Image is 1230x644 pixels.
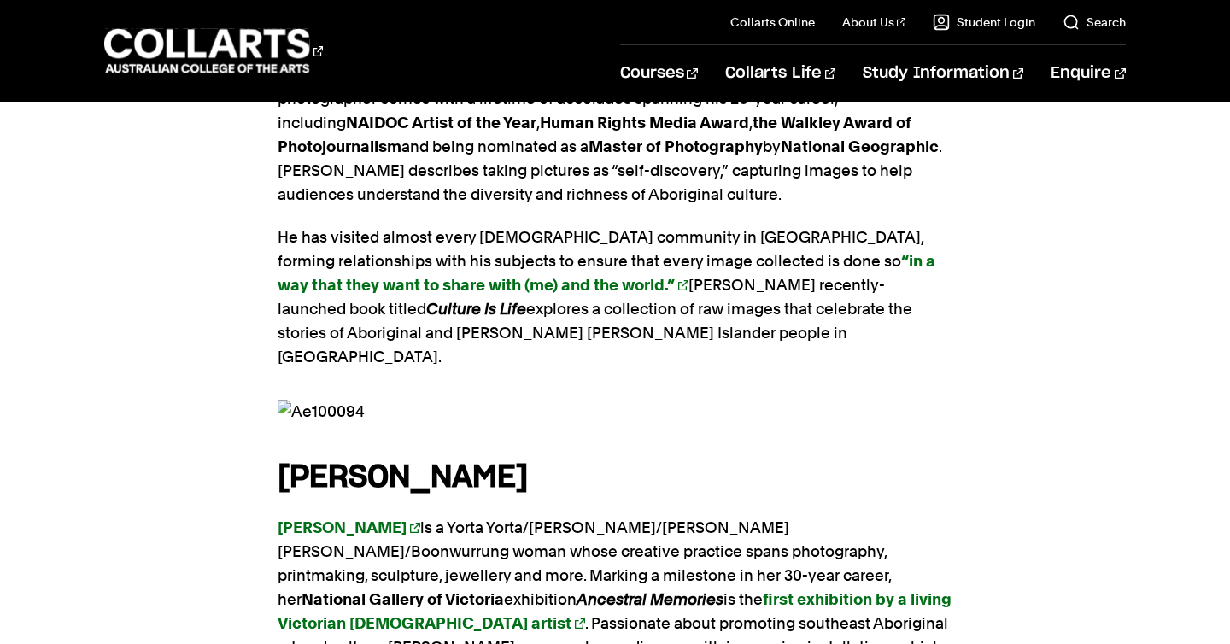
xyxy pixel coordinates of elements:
[589,138,763,155] strong: Master of Photography
[302,590,504,608] strong: National Gallery of Victoria
[278,63,952,207] p: ’s passion for storytelling shines through his work. The award-winning photographer comes with a ...
[426,300,526,318] em: Culture Is Life
[781,138,939,155] strong: National Geographic
[278,518,420,536] a: [PERSON_NAME]
[104,26,323,75] div: Go to homepage
[346,114,536,132] strong: NAIDOC Artist of the Year
[725,45,835,102] a: Collarts Life
[730,14,815,31] a: Collarts Online
[278,114,911,155] strong: the Walkley Award of Photojournalism
[933,14,1035,31] a: Student Login
[620,45,698,102] a: Courses
[577,590,723,608] em: Ancestral Memories
[278,400,952,424] img: Ae100094
[1051,45,1125,102] a: Enquire
[540,114,749,132] strong: Human Rights Media Award
[278,462,528,493] strong: [PERSON_NAME]
[1063,14,1126,31] a: Search
[863,45,1023,102] a: Study Information
[278,225,952,369] p: He has visited almost every [DEMOGRAPHIC_DATA] community in [GEOGRAPHIC_DATA], forming relationsh...
[842,14,905,31] a: About Us
[278,518,407,536] strong: [PERSON_NAME]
